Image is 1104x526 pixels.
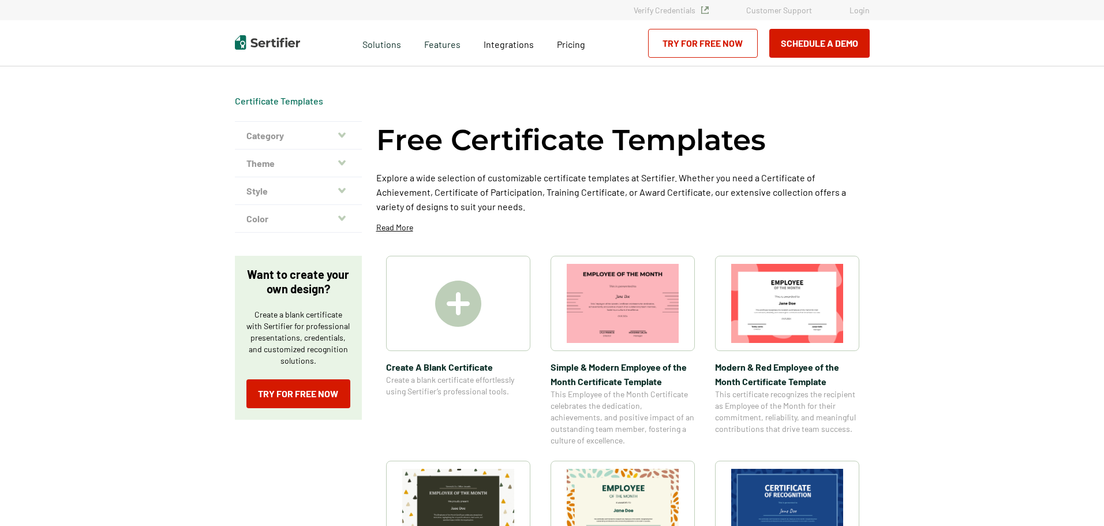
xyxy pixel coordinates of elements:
[376,170,870,214] p: Explore a wide selection of customizable certificate templates at Sertifier. Whether you need a C...
[701,6,709,14] img: Verified
[246,309,350,367] p: Create a blank certificate with Sertifier for professional presentations, credentials, and custom...
[567,264,679,343] img: Simple & Modern Employee of the Month Certificate Template
[551,360,695,389] span: Simple & Modern Employee of the Month Certificate Template
[235,177,362,205] button: Style
[435,281,481,327] img: Create A Blank Certificate
[235,95,323,107] div: Breadcrumb
[849,5,870,15] a: Login
[362,36,401,50] span: Solutions
[386,360,530,374] span: Create A Blank Certificate
[235,122,362,150] button: Category
[557,36,585,50] a: Pricing
[376,121,766,159] h1: Free Certificate Templates
[376,222,413,233] p: Read More
[484,39,534,50] span: Integrations
[557,39,585,50] span: Pricing
[235,95,323,107] span: Certificate Templates
[424,36,461,50] span: Features
[551,256,695,446] a: Simple & Modern Employee of the Month Certificate TemplateSimple & Modern Employee of the Month C...
[715,389,859,435] span: This certificate recognizes the recipient as Employee of the Month for their commitment, reliabil...
[235,150,362,177] button: Theme
[246,267,350,296] p: Want to create your own design?
[484,36,534,50] a: Integrations
[731,264,843,343] img: Modern & Red Employee of the Month Certificate Template
[386,374,530,397] span: Create a blank certificate effortlessly using Sertifier’s professional tools.
[235,205,362,233] button: Color
[746,5,812,15] a: Customer Support
[648,29,758,58] a: Try for Free Now
[715,256,859,446] a: Modern & Red Employee of the Month Certificate TemplateModern & Red Employee of the Month Certifi...
[551,389,695,446] span: This Employee of the Month Certificate celebrates the dedication, achievements, and positive impa...
[235,95,323,106] a: Certificate Templates
[235,35,300,50] img: Sertifier | Digital Credentialing Platform
[246,379,350,408] a: Try for Free Now
[715,360,859,389] span: Modern & Red Employee of the Month Certificate Template
[634,5,709,15] a: Verify Credentials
